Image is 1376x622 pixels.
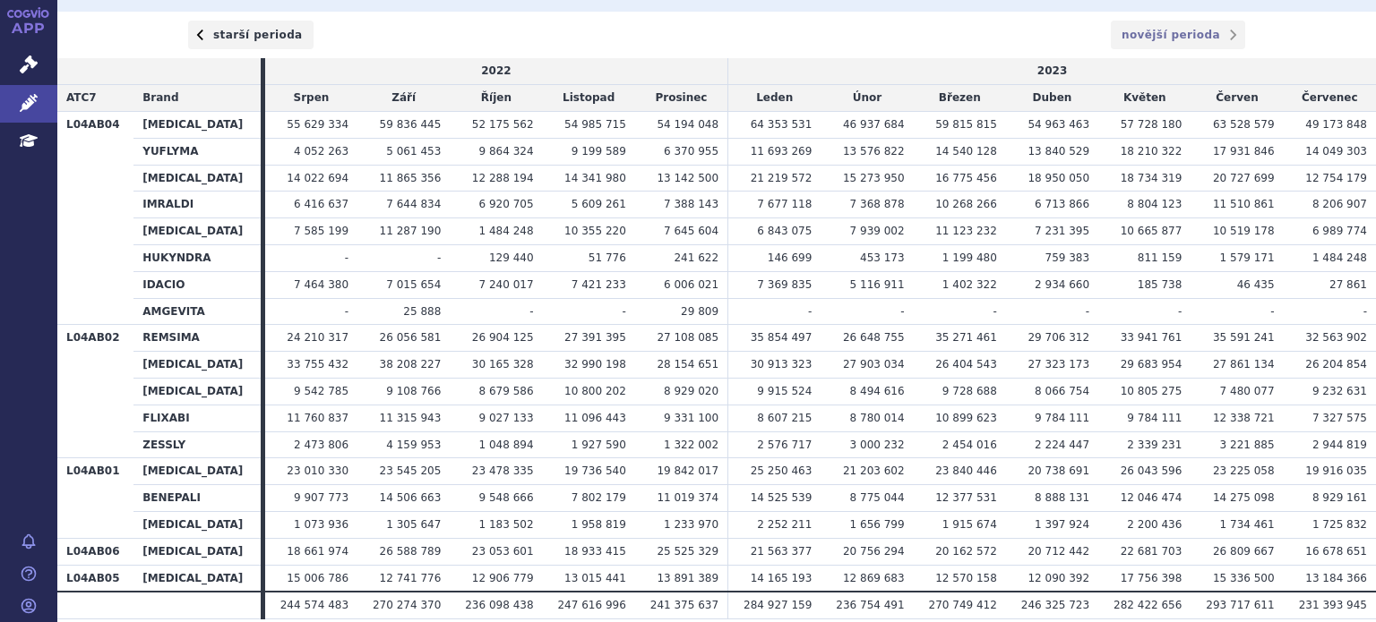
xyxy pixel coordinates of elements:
span: 1 048 894 [478,439,533,451]
span: 1 199 480 [942,251,997,264]
span: 19 736 540 [564,464,626,477]
td: Listopad [543,85,635,112]
span: 3 000 232 [850,439,905,451]
span: 21 219 572 [751,172,813,184]
span: 22 681 703 [1121,545,1182,558]
span: 14 049 303 [1305,145,1367,158]
span: 17 931 846 [1213,145,1275,158]
span: 35 591 241 [1213,331,1275,344]
span: 63 528 579 [1213,118,1275,131]
span: 20 738 691 [1028,464,1089,477]
span: 2 339 231 [1127,439,1182,451]
span: 7 388 143 [664,198,718,210]
a: starší perioda [188,21,314,49]
span: 14 540 128 [935,145,997,158]
span: 33 941 761 [1121,331,1182,344]
span: 35 271 461 [935,331,997,344]
span: 11 315 943 [380,412,442,424]
span: 21 563 377 [751,545,813,558]
th: [MEDICAL_DATA] [133,165,261,192]
span: 18 661 974 [287,545,348,558]
span: 11 287 190 [380,225,442,237]
span: 8 929 161 [1312,491,1367,504]
th: YUFLYMA [133,138,261,165]
span: 20 727 699 [1213,172,1275,184]
span: 9 784 111 [1127,412,1182,424]
span: 453 173 [860,251,905,264]
span: 9 542 785 [294,385,348,397]
span: 24 210 317 [287,331,348,344]
span: 13 576 822 [843,145,905,158]
span: 11 693 269 [751,145,813,158]
th: L04AB02 [57,325,133,458]
span: 1 397 924 [1035,518,1089,531]
span: 35 854 497 [751,331,813,344]
span: 2 200 436 [1127,518,1182,531]
th: [MEDICAL_DATA] [133,511,261,538]
span: 26 056 581 [380,331,442,344]
span: 18 933 415 [564,545,626,558]
span: 10 800 202 [564,385,626,397]
span: 15 273 950 [843,172,905,184]
span: 18 210 322 [1121,145,1182,158]
span: 10 665 877 [1121,225,1182,237]
span: 284 927 159 [744,599,812,611]
span: - [993,305,997,318]
span: 46 435 [1237,278,1275,291]
span: 9 232 631 [1312,385,1367,397]
span: - [437,251,441,264]
span: 13 142 500 [657,172,718,184]
span: 55 629 334 [287,118,348,131]
span: 7 015 654 [386,278,441,291]
span: 9 864 324 [478,145,533,158]
span: 12 754 179 [1305,172,1367,184]
span: 9 915 524 [757,385,812,397]
span: - [622,305,625,318]
span: 12 338 721 [1213,412,1275,424]
span: 2 252 211 [757,518,812,531]
span: 129 440 [489,251,534,264]
span: 10 899 623 [935,412,997,424]
span: 6 370 955 [664,145,718,158]
span: 1 958 819 [572,518,626,531]
span: 57 728 180 [1121,118,1182,131]
span: 13 015 441 [564,572,626,584]
span: 2 576 717 [757,439,812,451]
th: AMGEVITA [133,298,261,325]
span: 15 006 786 [287,572,348,584]
span: 23 545 205 [380,464,442,477]
span: 8 780 014 [850,412,905,424]
span: 20 756 294 [843,545,905,558]
span: 17 756 398 [1121,572,1182,584]
span: 26 204 854 [1305,358,1367,371]
span: 9 728 688 [942,385,997,397]
span: - [529,305,533,318]
th: L04AB04 [57,111,133,324]
span: 13 891 389 [657,572,718,584]
span: 293 717 611 [1206,599,1274,611]
span: 11 096 443 [564,412,626,424]
span: 14 525 539 [751,491,813,504]
span: 9 199 589 [572,145,626,158]
span: 7 368 878 [850,198,905,210]
td: Březen [914,85,1006,112]
span: 18 950 050 [1028,172,1089,184]
span: 2 454 016 [942,439,997,451]
span: 236 754 491 [836,599,904,611]
span: 32 990 198 [564,358,626,371]
span: 7 231 395 [1035,225,1089,237]
th: [MEDICAL_DATA] [133,111,261,138]
span: 1 484 248 [478,225,533,237]
th: L04AB05 [57,565,133,592]
th: [MEDICAL_DATA] [133,352,261,379]
span: 5 116 911 [850,278,905,291]
td: Říjen [450,85,542,112]
span: 12 869 683 [843,572,905,584]
span: 12 377 531 [935,491,997,504]
span: 64 353 531 [751,118,813,131]
span: 51 776 [589,251,626,264]
span: 25 250 463 [751,464,813,477]
th: L04AB01 [57,458,133,538]
span: 241 622 [674,251,718,264]
span: 244 574 483 [280,599,348,611]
